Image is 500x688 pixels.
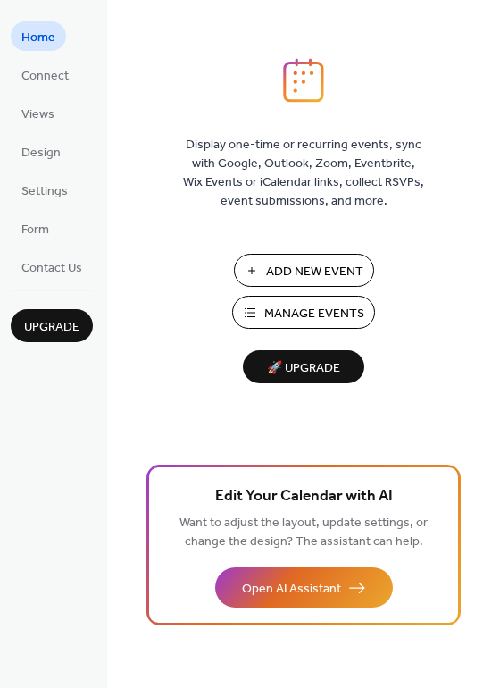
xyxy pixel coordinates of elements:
[21,67,69,86] span: Connect
[11,214,60,243] a: Form
[243,350,364,383] button: 🚀 Upgrade
[21,221,49,239] span: Form
[215,484,393,509] span: Edit Your Calendar with AI
[11,60,79,89] a: Connect
[254,357,354,381] span: 🚀 Upgrade
[21,182,68,201] span: Settings
[264,305,364,323] span: Manage Events
[242,580,341,599] span: Open AI Assistant
[11,21,66,51] a: Home
[11,309,93,342] button: Upgrade
[24,318,79,337] span: Upgrade
[21,29,55,47] span: Home
[11,137,71,166] a: Design
[283,58,324,103] img: logo_icon.svg
[21,105,54,124] span: Views
[179,511,428,554] span: Want to adjust the layout, update settings, or change the design? The assistant can help.
[21,144,61,163] span: Design
[234,254,374,287] button: Add New Event
[232,296,375,329] button: Manage Events
[11,98,65,128] a: Views
[266,263,363,281] span: Add New Event
[11,252,93,281] a: Contact Us
[215,567,393,608] button: Open AI Assistant
[183,136,424,211] span: Display one-time or recurring events, sync with Google, Outlook, Zoom, Eventbrite, Wix Events or ...
[21,259,82,278] span: Contact Us
[11,175,79,205] a: Settings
